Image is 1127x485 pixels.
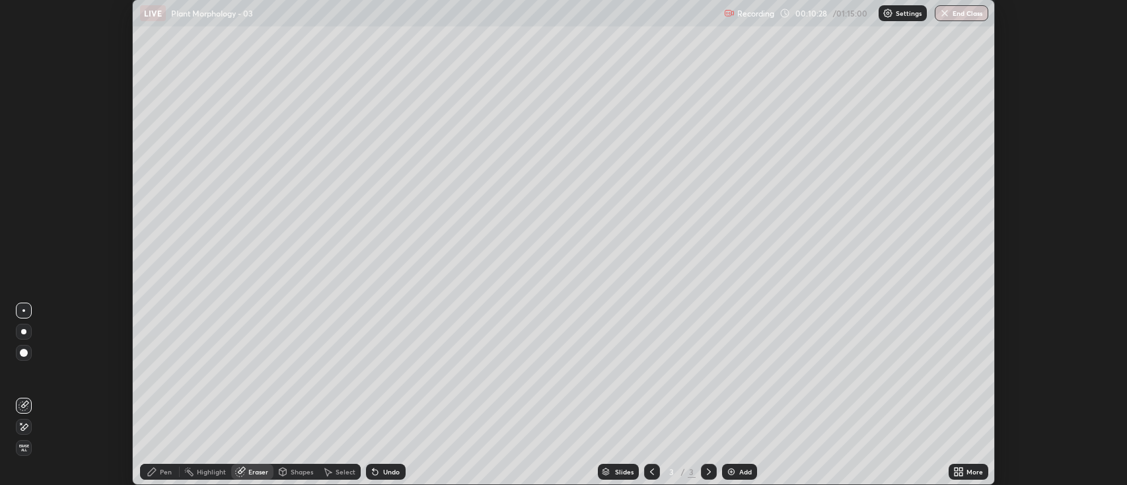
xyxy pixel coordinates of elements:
p: Plant Morphology - 03 [171,8,253,19]
span: Erase all [17,444,31,452]
div: 3 [665,468,678,476]
p: Settings [896,10,922,17]
p: LIVE [144,8,162,19]
div: Highlight [197,468,226,475]
img: end-class-cross [939,8,950,19]
button: End Class [935,5,988,21]
p: Recording [737,9,774,19]
div: / [681,468,685,476]
div: Slides [615,468,634,475]
div: Pen [160,468,172,475]
div: Select [336,468,355,475]
div: 3 [688,466,696,478]
img: add-slide-button [726,466,737,477]
div: Add [739,468,752,475]
img: class-settings-icons [883,8,893,19]
img: recording.375f2c34.svg [724,8,735,19]
div: Undo [383,468,400,475]
div: More [966,468,983,475]
div: Shapes [291,468,313,475]
div: Eraser [248,468,268,475]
